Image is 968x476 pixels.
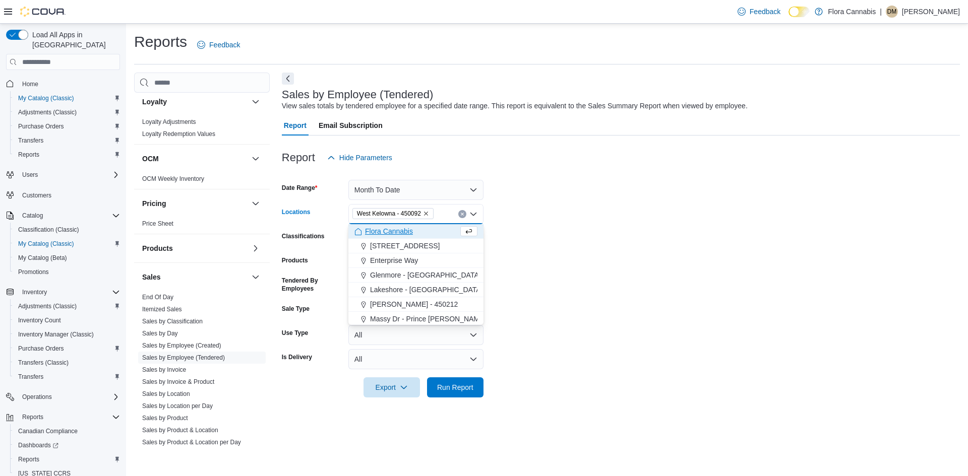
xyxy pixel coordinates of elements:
span: Customers [18,189,120,201]
button: Canadian Compliance [10,424,124,438]
span: Dashboards [14,439,120,451]
button: Classification (Classic) [10,223,124,237]
a: Feedback [193,35,244,55]
div: OCM [134,173,270,189]
span: Feedback [750,7,780,17]
button: Catalog [18,210,47,222]
button: Home [2,76,124,91]
label: Date Range [282,184,318,192]
a: Itemized Sales [142,306,182,313]
a: Classification (Classic) [14,224,83,236]
a: Dashboards [10,438,124,452]
label: Tendered By Employees [282,277,344,293]
button: Transfers [10,133,124,148]
span: My Catalog (Classic) [14,238,120,250]
span: Reports [22,413,43,421]
button: OCM [142,154,248,164]
span: Sales by Location [142,390,190,398]
a: My Catalog (Classic) [14,238,78,250]
span: Inventory Manager (Classic) [14,328,120,341]
p: [PERSON_NAME] [902,6,960,18]
button: Inventory [18,286,51,298]
button: Purchase Orders [10,342,124,356]
span: Classification (Classic) [18,226,79,234]
span: Transfers [14,134,120,147]
span: Lakeshore - [GEOGRAPHIC_DATA] - 450372 [370,285,513,295]
span: Operations [22,393,52,401]
span: Sales by Invoice & Product [142,378,214,386]
a: Home [18,78,42,90]
div: Loyalty [134,116,270,144]
span: Price Sheet [142,220,173,228]
h3: Pricing [142,198,166,209]
span: Export [370,377,414,397]
span: Users [22,171,38,179]
a: Sales by Location per Day [142,402,213,410]
span: Users [18,169,120,181]
a: Feedback [734,2,784,22]
a: Transfers [14,134,47,147]
button: Transfers (Classic) [10,356,124,370]
a: Purchase Orders [14,120,68,132]
label: Sale Type [282,305,310,313]
button: Glenmore - [GEOGRAPHIC_DATA] - 450374 [348,268,483,283]
input: Dark Mode [789,7,810,17]
h3: Sales by Employee (Tendered) [282,89,434,101]
span: Sales by Day [142,329,178,337]
a: Sales by Day [142,330,178,337]
span: West Kelowna - 450092 [352,208,434,219]
span: Transfers [18,137,43,145]
button: Clear input [458,210,466,218]
button: My Catalog (Classic) [10,91,124,105]
span: Inventory [18,286,120,298]
button: Month To Date [348,180,483,200]
span: Adjustments (Classic) [14,106,120,118]
span: Inventory [22,288,47,296]
span: Inventory Count [18,316,61,324]
span: Load All Apps in [GEOGRAPHIC_DATA] [28,30,120,50]
button: Products [250,242,262,254]
span: End Of Day [142,293,173,301]
div: Pricing [134,218,270,234]
a: Loyalty Redemption Values [142,130,215,138]
span: Sales by Location per Day [142,402,213,410]
span: Customers [22,191,51,199]
a: Loyalty Adjustments [142,118,196,125]
p: | [880,6,882,18]
span: Adjustments (Classic) [18,302,77,310]
span: Purchase Orders [14,120,120,132]
button: Users [18,169,42,181]
button: Promotions [10,265,124,279]
span: Reports [14,453,120,465]
span: Canadian Compliance [14,425,120,437]
button: Transfers [10,370,124,384]
label: Classifications [282,232,325,240]
a: Inventory Manager (Classic) [14,328,98,341]
h3: Sales [142,272,161,282]
button: Close list of options [469,210,477,218]
span: Dark Mode [789,17,789,18]
span: Feedback [209,40,240,50]
a: Promotions [14,266,53,278]
span: Enterprise Way [370,255,418,265]
button: OCM [250,153,262,165]
button: Pricing [142,198,248,209]
label: Locations [282,208,311,216]
a: End Of Day [142,294,173,301]
a: Canadian Compliance [14,425,82,437]
button: Adjustments (Classic) [10,105,124,119]
a: My Catalog (Classic) [14,92,78,104]
div: Choose from the following options [348,224,483,341]
button: Reports [18,411,47,423]
a: Adjustments (Classic) [14,106,81,118]
button: Reports [2,410,124,424]
h1: Reports [134,32,187,52]
button: Loyalty [142,97,248,107]
span: Transfers [14,371,120,383]
a: Sales by Invoice [142,366,186,373]
h3: Products [142,243,173,253]
button: Catalog [2,209,124,223]
span: Catalog [22,212,43,220]
button: [STREET_ADDRESS] [348,239,483,253]
span: Inventory Manager (Classic) [18,330,94,338]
